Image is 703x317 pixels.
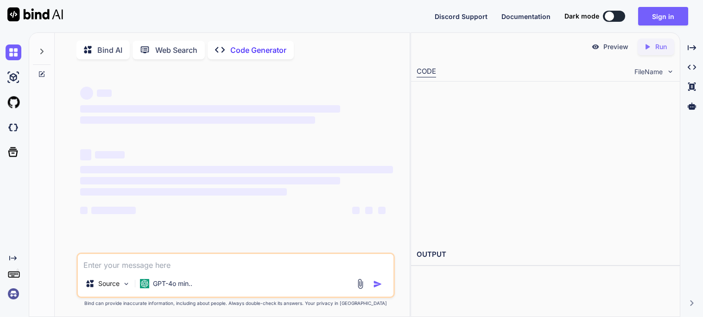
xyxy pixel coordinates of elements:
img: ai-studio [6,70,21,85]
span: ‌ [352,207,360,214]
img: attachment [355,279,366,289]
img: chevron down [666,68,674,76]
span: ‌ [91,207,136,214]
p: GPT-4o min.. [153,279,192,288]
button: Discord Support [435,12,488,21]
p: Code Generator [230,44,286,56]
span: ‌ [80,188,287,196]
p: Source [98,279,120,288]
span: FileName [634,67,663,76]
span: ‌ [95,151,125,158]
p: Run [655,42,667,51]
span: ‌ [80,177,340,184]
button: Sign in [638,7,688,25]
span: ‌ [80,116,315,124]
span: ‌ [80,149,91,160]
img: preview [591,43,600,51]
button: Documentation [501,12,551,21]
span: Discord Support [435,13,488,20]
img: Pick Models [122,280,130,288]
img: githubLight [6,95,21,110]
img: darkCloudIdeIcon [6,120,21,135]
span: ‌ [80,87,93,100]
p: Bind can provide inaccurate information, including about people. Always double-check its answers.... [76,300,395,307]
span: ‌ [97,89,112,97]
p: Preview [603,42,628,51]
span: ‌ [365,207,373,214]
p: Bind AI [97,44,122,56]
span: ‌ [80,105,340,113]
span: Documentation [501,13,551,20]
img: chat [6,44,21,60]
div: CODE [417,66,436,77]
img: icon [373,279,382,289]
span: ‌ [80,207,88,214]
span: ‌ [378,207,386,214]
img: Bind AI [7,7,63,21]
span: Dark mode [564,12,599,21]
span: ‌ [80,166,393,173]
img: GPT-4o mini [140,279,149,288]
img: signin [6,286,21,302]
p: Web Search [155,44,197,56]
h2: OUTPUT [411,244,680,266]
